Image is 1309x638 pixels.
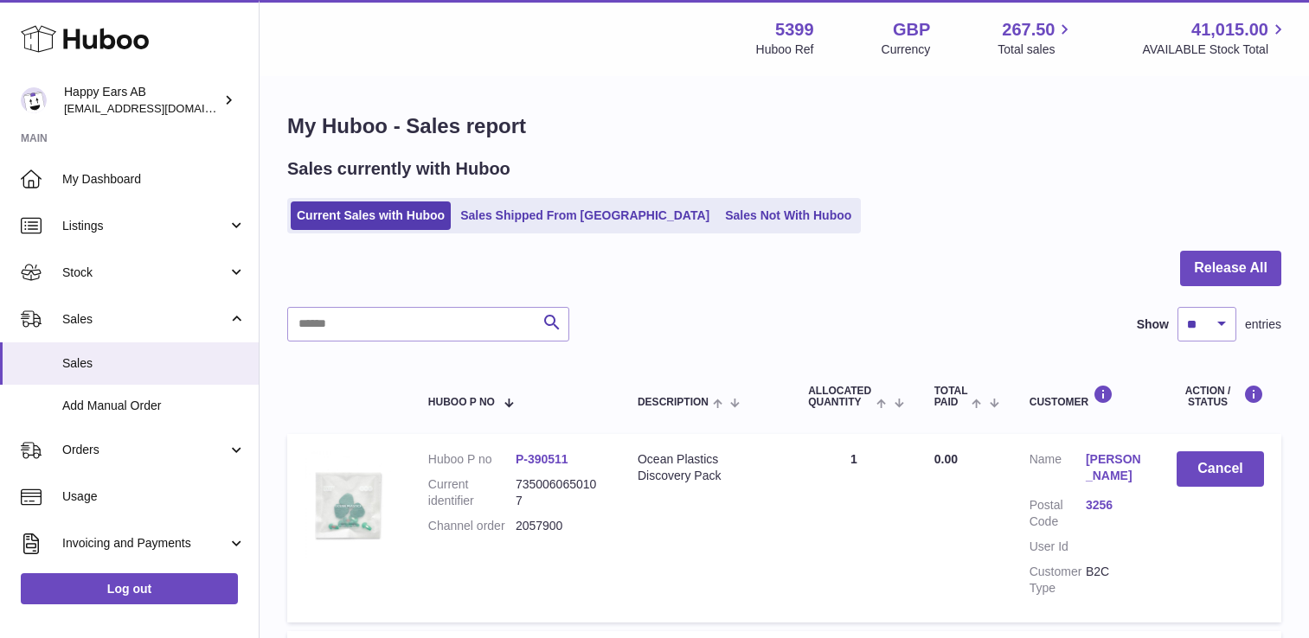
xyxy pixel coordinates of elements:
[287,157,510,181] h2: Sales currently with Huboo
[775,18,814,41] strong: 5399
[1030,385,1142,408] div: Customer
[62,398,246,414] span: Add Manual Order
[1086,497,1142,514] a: 3256
[516,452,568,466] a: P-390511
[64,84,220,117] div: Happy Ears AB
[791,434,917,622] td: 1
[882,41,931,58] div: Currency
[62,171,246,188] span: My Dashboard
[21,87,47,113] img: 3pl@happyearsearplugs.com
[1030,451,1086,488] dt: Name
[1142,18,1288,58] a: 41,015.00 AVAILABLE Stock Total
[428,476,516,509] dt: Current identifier
[1137,316,1169,333] label: Show
[1180,251,1281,286] button: Release All
[1245,316,1281,333] span: entries
[516,476,603,509] dd: 7350060650107
[1177,451,1264,487] button: Cancel
[62,442,228,458] span: Orders
[1030,497,1086,530] dt: Postal Code
[62,311,228,328] span: Sales
[21,573,238,604] a: Log out
[893,18,930,41] strong: GBP
[454,201,715,230] a: Sales Shipped From [GEOGRAPHIC_DATA]
[62,355,246,372] span: Sales
[934,386,968,408] span: Total paid
[291,201,451,230] a: Current Sales with Huboo
[934,452,958,466] span: 0.00
[1086,451,1142,484] a: [PERSON_NAME]
[428,518,516,534] dt: Channel order
[305,451,391,559] img: 53991642634710.jpg
[62,488,246,505] span: Usage
[638,451,773,484] div: Ocean Plastics Discovery Pack
[428,397,495,408] span: Huboo P no
[638,397,709,408] span: Description
[1086,564,1142,597] dd: B2C
[756,41,814,58] div: Huboo Ref
[62,535,228,552] span: Invoicing and Payments
[1177,385,1264,408] div: Action / Status
[998,41,1075,58] span: Total sales
[62,265,228,281] span: Stock
[428,451,516,468] dt: Huboo P no
[1030,564,1086,597] dt: Customer Type
[719,201,857,230] a: Sales Not With Huboo
[998,18,1075,58] a: 267.50 Total sales
[1030,539,1086,555] dt: User Id
[1191,18,1268,41] span: 41,015.00
[62,218,228,234] span: Listings
[1002,18,1055,41] span: 267.50
[287,112,1281,140] h1: My Huboo - Sales report
[808,386,872,408] span: ALLOCATED Quantity
[1142,41,1288,58] span: AVAILABLE Stock Total
[516,518,603,534] dd: 2057900
[64,101,254,115] span: [EMAIL_ADDRESS][DOMAIN_NAME]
